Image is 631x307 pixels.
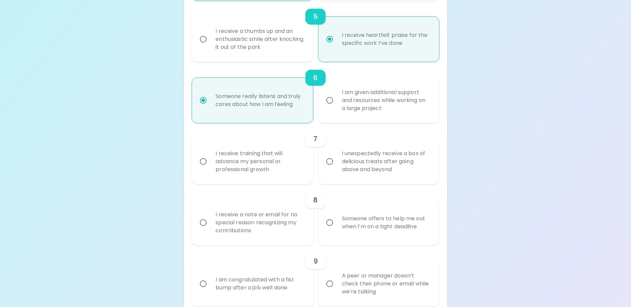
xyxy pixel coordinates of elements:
div: I receive training that will advance my personal or professional growth [210,142,309,181]
h6: 5 [313,11,318,22]
div: choice-group-check [192,245,439,306]
h6: 6 [313,72,318,83]
div: Someone really listens and truly cares about how I am feeling [210,84,309,116]
div: choice-group-check [192,1,439,62]
h6: 8 [313,195,318,205]
div: Someone offers to help me out when I’m on a tight deadline [337,207,435,239]
div: I receive a thumbs up and an enthusiastic smile after knocking it out of the park [210,19,309,59]
div: choice-group-check [192,123,439,184]
div: I am congratulated with a fist bump after a job well done [210,268,309,300]
div: I am given additional support and resources while working on a large project [337,80,435,120]
h6: 7 [313,134,317,144]
div: choice-group-check [192,184,439,245]
div: choice-group-check [192,62,439,123]
h6: 9 [313,256,318,266]
div: A peer or manager doesn’t check their phone or email while we’re talking [337,264,435,304]
div: I receive heartfelt praise for the specific work I’ve done [337,23,435,55]
div: I unexpectedly receive a box of delicious treats after going above and beyond [337,142,435,181]
div: I receive a note or email for no special reason recognizing my contributions [210,203,309,243]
